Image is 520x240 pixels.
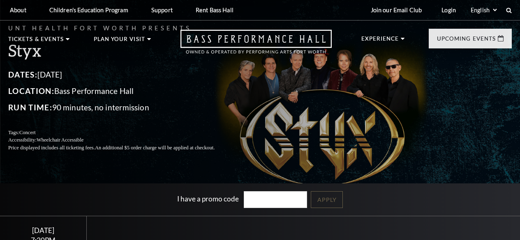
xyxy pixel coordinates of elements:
span: Run Time: [8,103,52,112]
p: Tickets & Events [8,37,64,46]
p: Upcoming Events [437,36,496,46]
p: Experience [361,36,399,46]
p: 90 minutes, no intermission [8,101,234,114]
p: Bass Performance Hall [8,85,234,98]
label: I have a promo code [177,194,239,203]
select: Select: [469,6,498,14]
p: Accessibility: [8,136,234,144]
div: [DATE] [10,226,76,235]
p: About [10,7,26,14]
p: Plan Your Visit [94,37,145,46]
span: Dates: [8,70,37,79]
p: Rent Bass Hall [196,7,233,14]
span: Wheelchair Accessible [37,137,83,143]
p: Price displayed includes all ticketing fees. [8,144,234,152]
span: Location: [8,86,54,96]
p: [DATE] [8,68,234,81]
p: Support [151,7,173,14]
span: An additional $5 order charge will be applied at checkout. [95,145,215,151]
p: Tags: [8,129,234,137]
span: Concert [19,130,36,135]
p: Children's Education Program [49,7,128,14]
